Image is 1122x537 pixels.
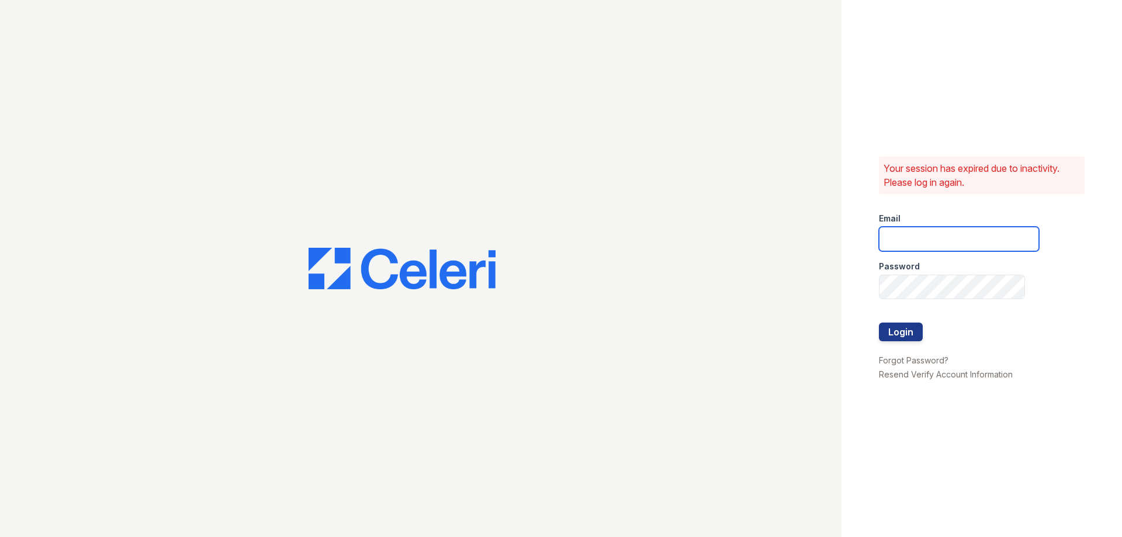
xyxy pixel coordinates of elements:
p: Your session has expired due to inactivity. Please log in again. [884,161,1080,189]
a: Forgot Password? [879,355,948,365]
img: CE_Logo_Blue-a8612792a0a2168367f1c8372b55b34899dd931a85d93a1a3d3e32e68fde9ad4.png [309,248,496,290]
label: Password [879,261,920,272]
a: Resend Verify Account Information [879,369,1013,379]
label: Email [879,213,901,224]
button: Login [879,323,923,341]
